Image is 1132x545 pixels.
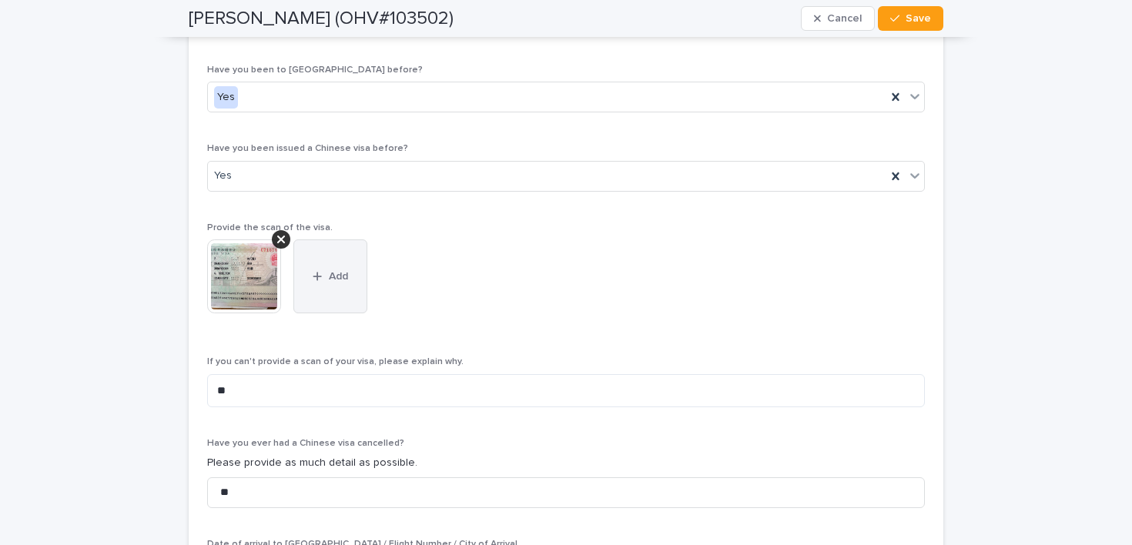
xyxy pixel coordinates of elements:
[801,6,875,31] button: Cancel
[214,86,238,109] div: Yes
[827,13,862,24] span: Cancel
[906,13,931,24] span: Save
[329,271,348,282] span: Add
[878,6,943,31] button: Save
[207,357,464,366] span: If you can't provide a scan of your visa, please explain why.
[293,239,367,313] button: Add
[207,439,404,448] span: Have you ever had a Chinese visa cancelled?
[189,8,454,30] h2: [PERSON_NAME] (OHV#103502)
[207,65,423,75] span: Have you been to [GEOGRAPHIC_DATA] before?
[207,455,925,471] p: Please provide as much detail as possible.
[207,144,408,153] span: Have you been issued a Chinese visa before?
[207,223,333,232] span: Provide the scan of the visa.
[214,168,232,184] span: Yes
